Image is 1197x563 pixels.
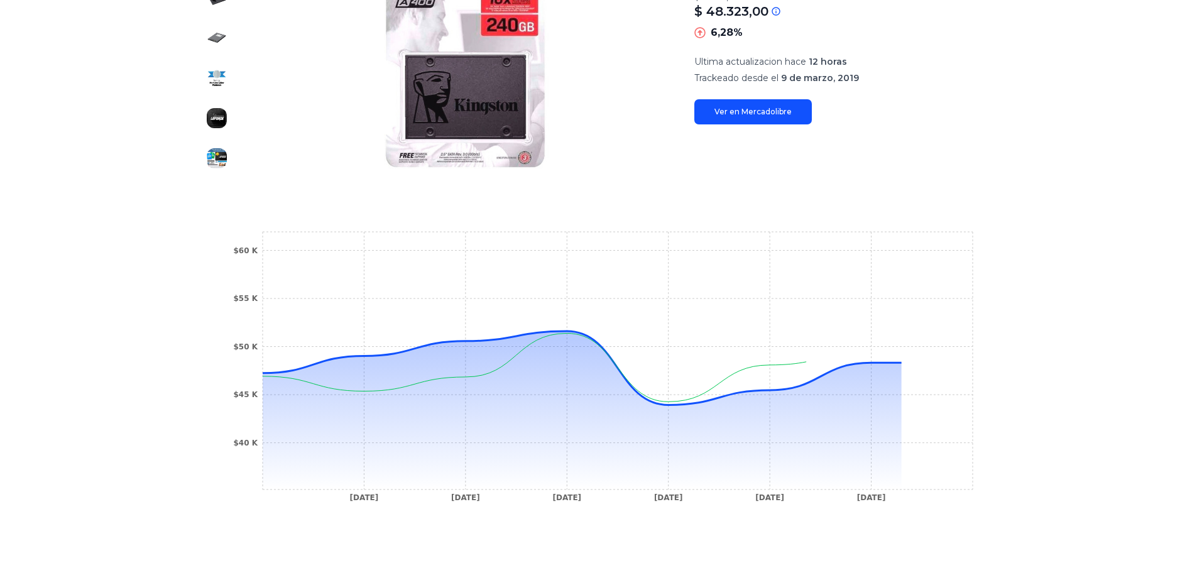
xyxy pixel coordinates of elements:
img: Disco Solido Ssd 240gb Sata3 Pc Notebook Mac [207,68,227,88]
tspan: [DATE] [451,493,480,502]
span: Trackeado desde el [694,72,779,84]
tspan: $55 K [233,294,258,303]
tspan: $50 K [233,342,258,351]
span: 9 de marzo, 2019 [781,72,859,84]
p: $ 48.323,00 [694,3,768,20]
span: Ultima actualizacion hace [694,56,806,67]
tspan: [DATE] [349,493,378,502]
tspan: $45 K [233,390,258,399]
a: Ver en Mercadolibre [694,99,812,124]
img: Disco Solido Ssd 240gb Sata3 Pc Notebook Mac [207,108,227,128]
p: 6,28% [711,25,743,40]
tspan: [DATE] [856,493,885,502]
tspan: $60 K [233,246,258,255]
img: Disco Solido Ssd 240gb Sata3 Pc Notebook Mac [207,148,227,168]
tspan: [DATE] [755,493,784,502]
tspan: [DATE] [653,493,682,502]
img: Disco Solido Ssd 240gb Sata3 Pc Notebook Mac [207,28,227,48]
span: 12 horas [809,56,847,67]
tspan: [DATE] [552,493,581,502]
tspan: $40 K [233,439,258,447]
